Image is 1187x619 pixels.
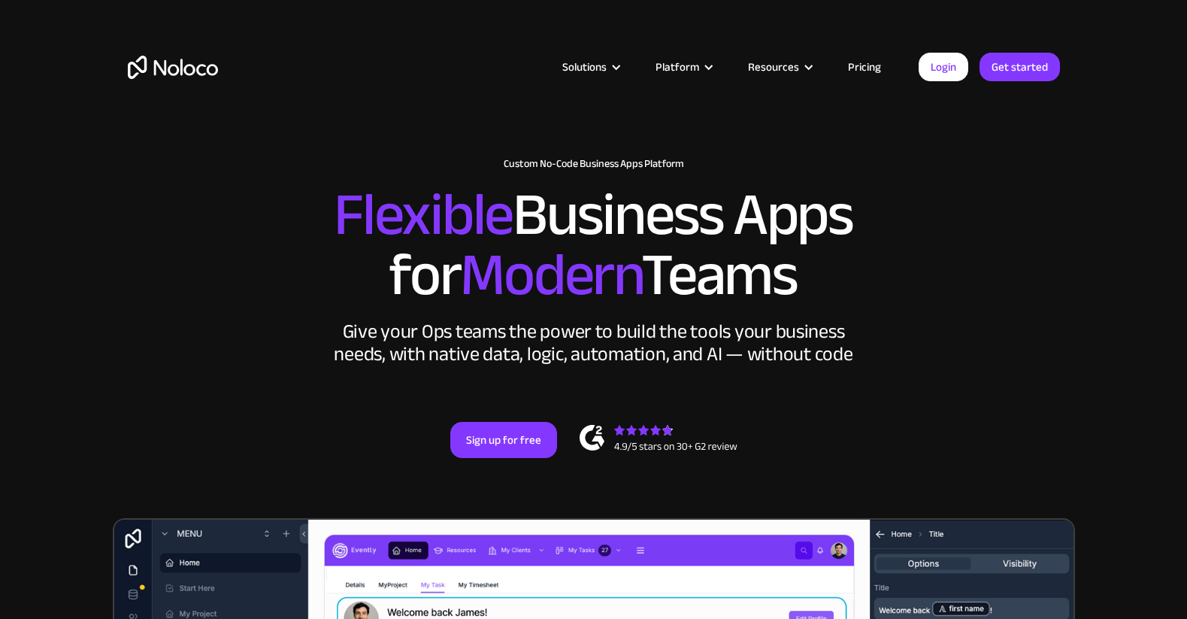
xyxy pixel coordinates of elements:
[450,422,557,458] a: Sign up for free
[562,57,607,77] div: Solutions
[128,158,1060,170] h1: Custom No-Code Business Apps Platform
[460,219,641,331] span: Modern
[637,57,729,77] div: Platform
[829,57,900,77] a: Pricing
[128,185,1060,305] h2: Business Apps for Teams
[331,320,857,366] div: Give your Ops teams the power to build the tools your business needs, with native data, logic, au...
[980,53,1060,81] a: Get started
[656,57,699,77] div: Platform
[334,159,513,271] span: Flexible
[919,53,968,81] a: Login
[729,57,829,77] div: Resources
[128,56,218,79] a: home
[748,57,799,77] div: Resources
[544,57,637,77] div: Solutions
